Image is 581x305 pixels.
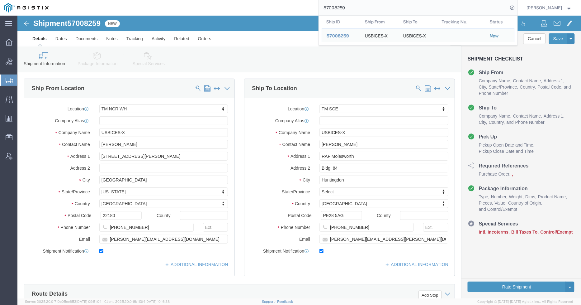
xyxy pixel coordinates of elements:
span: Server: 2025.20.0-710e05ee653 [25,300,102,303]
div: USBICES-X [403,28,426,42]
th: Status [485,16,514,28]
div: New [490,33,510,39]
input: Search for shipment number, reference number [319,0,508,15]
div: USBICES-X [365,28,388,42]
th: Ship ID [322,16,361,28]
a: Support [262,300,277,303]
th: Ship From [360,16,399,28]
th: Ship To [399,16,437,28]
button: [PERSON_NAME] [527,4,573,12]
th: Tracking Nu. [437,16,485,28]
a: Feedback [277,300,293,303]
iframe: FS Legacy Container [17,16,581,298]
span: 57008259 [327,33,349,38]
span: Client: 2025.20.0-8b113f4 [104,300,170,303]
div: 57008259 [327,33,356,39]
table: Search Results [322,16,517,45]
img: logo [4,3,49,12]
span: Andrew Wacyra [527,4,562,11]
span: [DATE] 10:16:38 [145,300,170,303]
span: [DATE] 09:51:04 [76,300,102,303]
span: Copyright © [DATE]-[DATE] Agistix Inc., All Rights Reserved [478,299,574,304]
